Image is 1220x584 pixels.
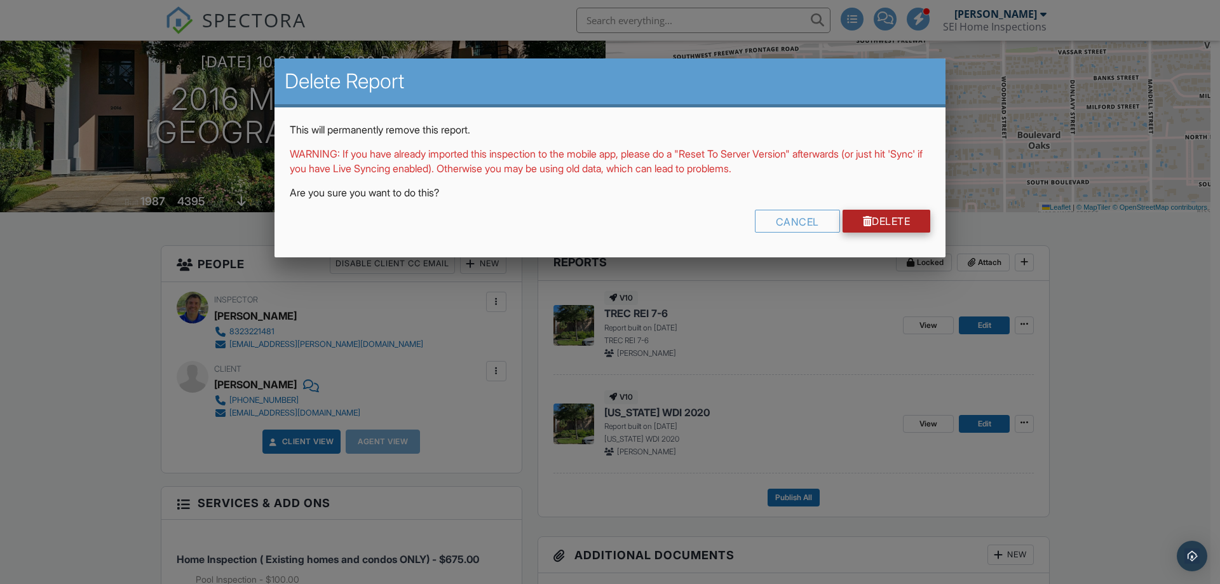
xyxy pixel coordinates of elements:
p: Are you sure you want to do this? [290,186,930,200]
p: This will permanently remove this report. [290,123,930,137]
div: Cancel [755,210,840,233]
p: WARNING: If you have already imported this inspection to the mobile app, please do a "Reset To Se... [290,147,930,175]
div: Open Intercom Messenger [1177,541,1207,571]
h2: Delete Report [285,69,935,94]
a: Delete [843,210,931,233]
